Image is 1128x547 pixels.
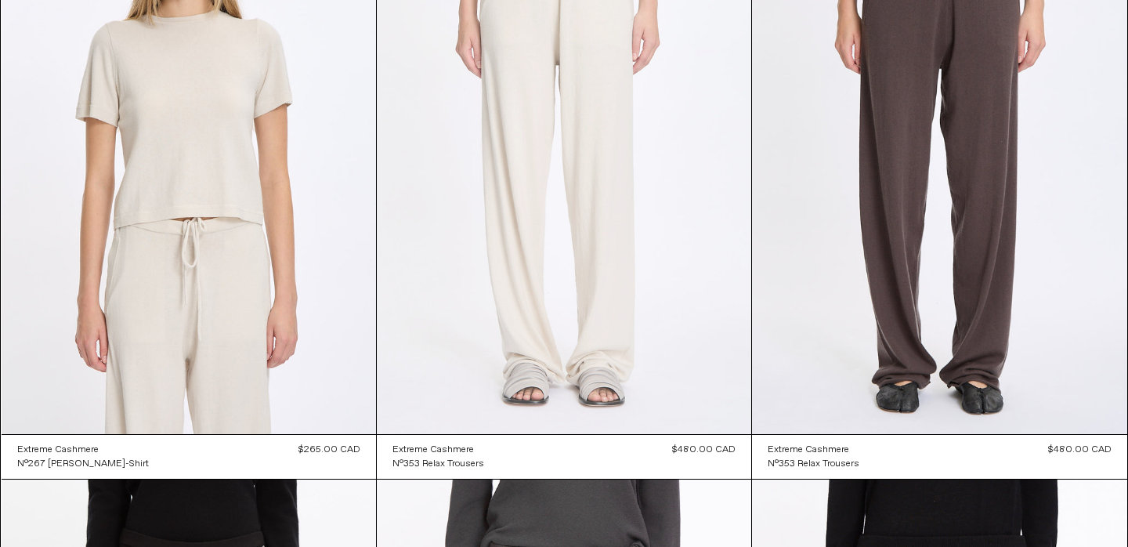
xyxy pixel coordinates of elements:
div: N°353 Relax Trousers [768,458,859,471]
div: $480.00 CAD [672,443,736,457]
a: N°353 Relax Trousers [392,457,484,471]
div: N°353 Relax Trousers [392,458,484,471]
div: Extreme Cashmere [768,444,849,457]
a: Extreme Cashmere [17,443,149,457]
div: N°267 [PERSON_NAME]-Shirt [17,458,149,471]
div: $265.00 CAD [298,443,360,457]
a: Extreme Cashmere [768,443,859,457]
div: Extreme Cashmere [392,444,474,457]
div: Extreme Cashmere [17,444,99,457]
a: N°353 Relax Trousers [768,457,859,471]
a: N°267 [PERSON_NAME]-Shirt [17,457,149,471]
a: Extreme Cashmere [392,443,484,457]
div: $480.00 CAD [1048,443,1112,457]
